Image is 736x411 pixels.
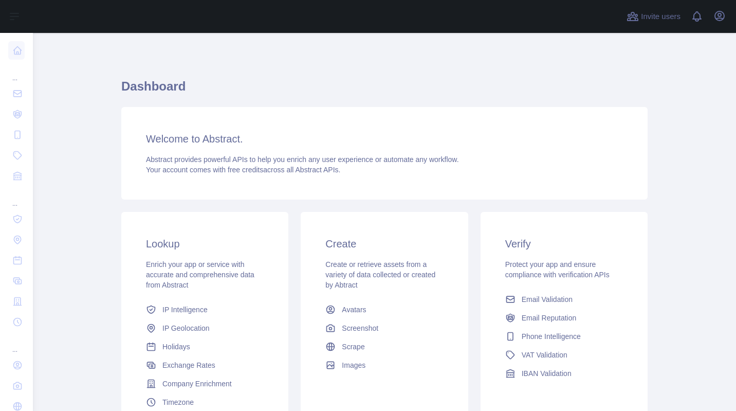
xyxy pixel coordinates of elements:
[342,342,364,352] span: Scrape
[522,294,573,305] span: Email Validation
[142,319,268,337] a: IP Geolocation
[505,237,623,251] h3: Verify
[142,374,268,393] a: Company Enrichment
[321,300,447,319] a: Avatars
[321,319,447,337] a: Screenshot
[325,237,443,251] h3: Create
[522,331,581,342] span: Phone Intelligence
[342,305,366,315] span: Avatars
[501,346,627,364] a: VAT Validation
[8,62,25,82] div: ...
[142,356,268,374] a: Exchange Rates
[228,166,263,174] span: free credits
[142,337,268,356] a: Holidays
[146,237,264,251] h3: Lookup
[162,342,190,352] span: Holidays
[342,360,365,370] span: Images
[162,360,215,370] span: Exchange Rates
[8,187,25,208] div: ...
[162,379,232,389] span: Company Enrichment
[146,166,340,174] span: Your account comes with across all Abstract APIs.
[624,8,683,25] button: Invite users
[8,333,25,354] div: ...
[142,300,268,319] a: IP Intelligence
[162,397,194,407] span: Timezone
[146,132,623,146] h3: Welcome to Abstract.
[522,350,567,360] span: VAT Validation
[342,323,378,333] span: Screenshot
[321,337,447,356] a: Scrape
[522,368,572,379] span: IBAN Validation
[325,260,435,289] span: Create or retrieve assets from a variety of data collected or created by Abtract
[321,356,447,374] a: Images
[641,11,680,23] span: Invite users
[146,155,459,164] span: Abstract provides powerful APIs to help you enrich any user experience or automate any workflow.
[501,364,627,383] a: IBAN Validation
[146,260,254,289] span: Enrich your app or service with accurate and comprehensive data from Abstract
[162,323,210,333] span: IP Geolocation
[162,305,208,315] span: IP Intelligence
[501,309,627,327] a: Email Reputation
[505,260,610,279] span: Protect your app and ensure compliance with verification APIs
[121,78,648,103] h1: Dashboard
[501,290,627,309] a: Email Validation
[501,327,627,346] a: Phone Intelligence
[522,313,577,323] span: Email Reputation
